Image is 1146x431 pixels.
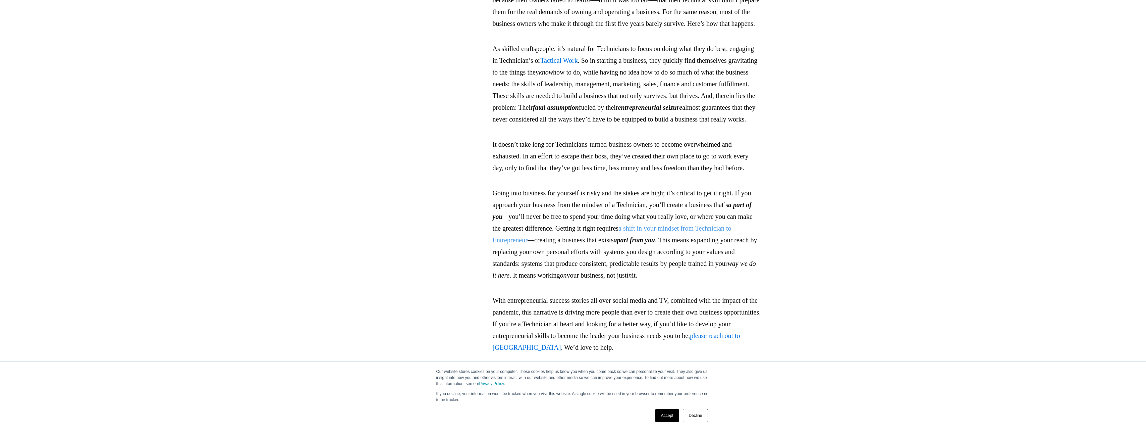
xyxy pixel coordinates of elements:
p: As skilled craftspeople, it’s natural for Technicians to focus on doing what they do best, engagi... [493,43,761,125]
em: in [626,272,632,279]
a: Decline [683,409,708,422]
em: know [539,68,553,76]
a: please reach out to [GEOGRAPHIC_DATA] [493,332,740,351]
a: Accept [655,409,679,422]
p: With entrepreneurial success stories all over social media and TV, combined with the impact of th... [493,295,761,353]
a: Tactical Work [540,57,578,64]
a: Privacy Policy [479,381,504,386]
em: fatal assumption [533,104,579,111]
p: Going into business for yourself is risky and the stakes are high; it’s critical to get it right.... [493,187,761,281]
em: on [560,272,566,279]
p: If you decline, your information won’t be tracked when you visit this website. A single cookie wi... [436,391,710,403]
p: Our website stores cookies on your computer. These cookies help us know you when you come back so... [436,369,710,387]
p: It doesn’t take long for Technicians-turned-business owners to become overwhelmed and exhausted. ... [493,139,761,174]
em: way we do it here [493,260,756,279]
em: a part of you [493,201,752,220]
a: a shift in your mindset from Technician to Entrepreneur [493,225,731,244]
em: entrepreneurial seizure [618,104,683,111]
em: — [503,213,509,220]
em: apart from you [614,236,655,244]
